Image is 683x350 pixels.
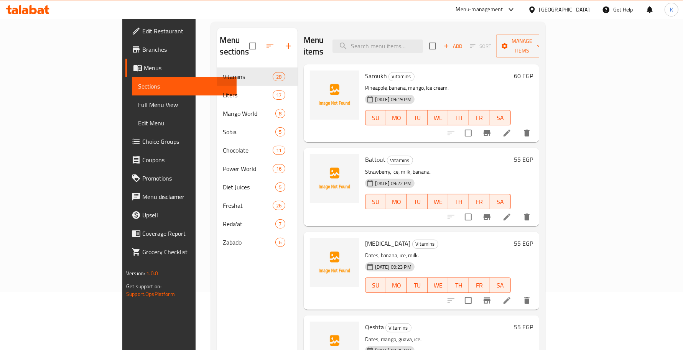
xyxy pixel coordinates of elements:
a: Grocery Checklist [125,243,236,261]
span: Mango World [223,109,276,118]
span: 5 [276,128,285,136]
a: Full Menu View [132,95,236,114]
a: Upsell [125,206,236,224]
div: Menu-management [456,5,503,14]
span: Liters [223,90,273,100]
input: search [332,39,423,53]
span: SU [369,196,383,207]
button: Add section [279,37,298,55]
span: Sort sections [261,37,279,55]
span: TH [451,112,466,123]
div: Power World [223,164,273,173]
span: WE [431,280,445,291]
button: TH [448,278,469,293]
span: FR [472,196,487,207]
span: WE [431,112,445,123]
div: Vitamins [387,156,413,165]
a: Coupons [125,151,236,169]
span: 16 [273,165,285,173]
a: Edit menu item [502,212,512,222]
span: Vitamins [389,72,414,81]
h6: 55 EGP [514,322,533,332]
div: items [273,146,285,155]
button: WE [428,110,448,125]
span: SA [493,280,508,291]
span: Diet Juices [223,182,276,192]
h6: 60 EGP [514,71,533,81]
span: Vitamins [386,324,411,332]
span: Branches [142,45,230,54]
a: Edit menu item [502,296,512,305]
div: Freshat26 [217,196,298,215]
span: 11 [273,147,285,154]
a: Edit menu item [502,128,512,138]
p: Dates, banana, ice, milk. [365,251,511,260]
a: Menus [125,59,236,77]
span: Freshat [223,201,273,210]
span: Select to update [460,292,476,309]
div: Mango World8 [217,104,298,123]
span: Edit Menu [138,118,230,128]
a: Edit Restaurant [125,22,236,40]
h2: Menu items [304,35,324,58]
span: SA [493,112,508,123]
a: Choice Groups [125,132,236,151]
span: Chocolate [223,146,273,155]
button: SA [490,194,511,209]
span: 6 [276,239,285,246]
span: 1.0.0 [146,268,158,278]
button: MO [386,278,407,293]
p: Dates, mango, guava, ice. [365,335,511,344]
div: items [275,182,285,192]
a: Support.OpsPlatform [126,289,175,299]
button: FR [469,278,490,293]
span: SU [369,112,383,123]
span: TH [451,280,466,291]
span: Full Menu View [138,100,230,109]
div: items [275,127,285,136]
span: SA [493,196,508,207]
span: Coverage Report [142,229,230,238]
div: Reda'at [223,219,276,228]
button: FR [469,194,490,209]
div: [GEOGRAPHIC_DATA] [539,5,590,14]
a: Promotions [125,169,236,187]
button: WE [428,194,448,209]
button: FR [469,110,490,125]
span: TU [410,280,425,291]
span: Edit Restaurant [142,26,230,36]
span: Promotions [142,174,230,183]
span: Select section first [465,40,496,52]
img: Saroukh [310,71,359,120]
button: delete [518,291,536,310]
button: Manage items [496,34,548,58]
span: Get support on: [126,281,161,291]
button: WE [428,278,448,293]
a: Menu disclaimer [125,187,236,206]
span: Grocery Checklist [142,247,230,256]
div: Sobia [223,127,276,136]
button: SA [490,110,511,125]
span: Upsell [142,210,230,220]
div: items [273,164,285,173]
span: [DATE] 09:23 PM [372,263,415,271]
span: 8 [276,110,285,117]
div: items [275,109,285,118]
span: Choice Groups [142,137,230,146]
div: Sobia5 [217,123,298,141]
span: MO [389,280,404,291]
div: Chocolate11 [217,141,298,159]
span: Add item [441,40,465,52]
span: Add [443,42,463,51]
span: 26 [273,202,285,209]
span: Qeshta [365,321,384,333]
span: 28 [273,73,285,81]
button: TH [448,194,469,209]
button: TU [407,278,428,293]
span: Vitamins [223,72,273,81]
span: K [670,5,673,14]
span: FR [472,112,487,123]
p: Pineapple, banana, mango, ice cream. [365,83,511,93]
